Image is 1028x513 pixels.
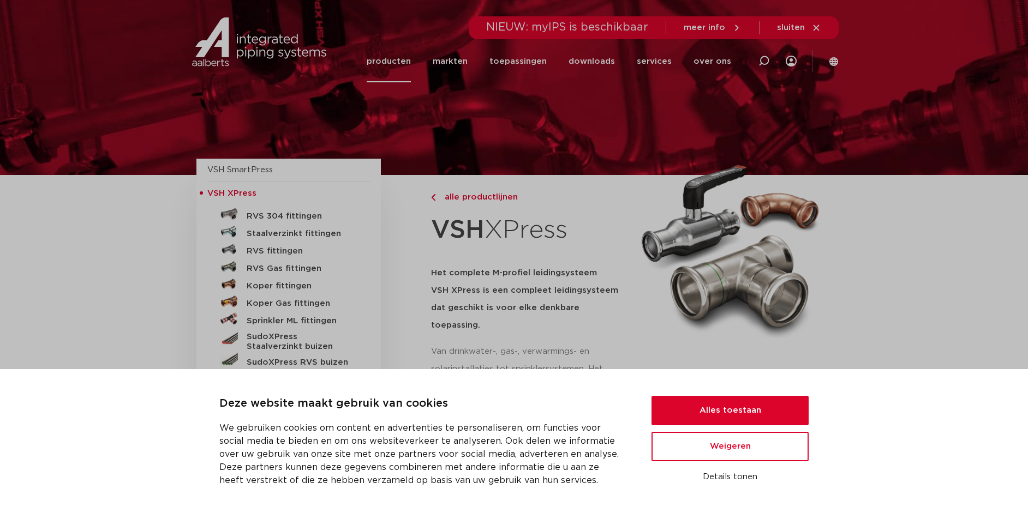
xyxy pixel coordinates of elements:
nav: Menu [367,40,731,82]
h5: Staalverzinkt fittingen [247,229,355,239]
a: toepassingen [489,40,547,82]
p: Van drinkwater-, gas-, verwarmings- en solarinstallaties tot sprinklersystemen. Het assortiment b... [431,343,629,395]
button: Weigeren [652,432,809,461]
strong: VSH [431,218,485,243]
a: alle productlijnen [431,191,629,204]
p: We gebruiken cookies om content en advertenties te personaliseren, om functies voor social media ... [219,421,625,487]
span: NIEUW: myIPS is beschikbaar [486,22,648,33]
a: downloads [569,40,615,82]
a: over ons [694,40,731,82]
button: Details tonen [652,468,809,486]
a: RVS Gas fittingen [207,258,370,275]
a: markten [433,40,468,82]
a: SudoXPress RVS buizen [207,352,370,369]
a: RVS 304 fittingen [207,206,370,223]
img: chevron-right.svg [431,194,435,201]
p: Deze website maakt gebruik van cookies [219,395,625,413]
span: sluiten [777,23,805,32]
a: Sprinkler ML fittingen [207,310,370,328]
span: meer info [684,23,725,32]
h5: RVS Gas fittingen [247,264,355,274]
h5: SudoXPress Staalverzinkt buizen [247,332,355,352]
a: RVS fittingen [207,240,370,258]
h5: SudoXPress RVS buizen [247,358,355,367]
a: SudoXPress Staalverzinkt buizen [207,328,370,352]
a: meer info [684,23,742,33]
span: VSH XPress [207,189,256,197]
a: Koper fittingen [207,275,370,293]
h5: RVS 304 fittingen [247,212,355,221]
a: Koper Gas fittingen [207,293,370,310]
button: Alles toestaan [652,396,809,425]
a: Staalverzinkt fittingen [207,223,370,240]
h1: XPress [431,209,629,251]
h5: Sprinkler ML fittingen [247,316,355,326]
a: VSH SmartPress [207,166,273,174]
span: alle productlijnen [438,193,518,201]
h5: Koper fittingen [247,281,355,291]
a: producten [367,40,411,82]
h5: Het complete M-profiel leidingsysteem VSH XPress is een compleet leidingsysteem dat geschikt is v... [431,264,629,334]
h5: RVS fittingen [247,246,355,256]
a: services [637,40,672,82]
h5: Koper Gas fittingen [247,299,355,309]
a: sluiten [777,23,821,33]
